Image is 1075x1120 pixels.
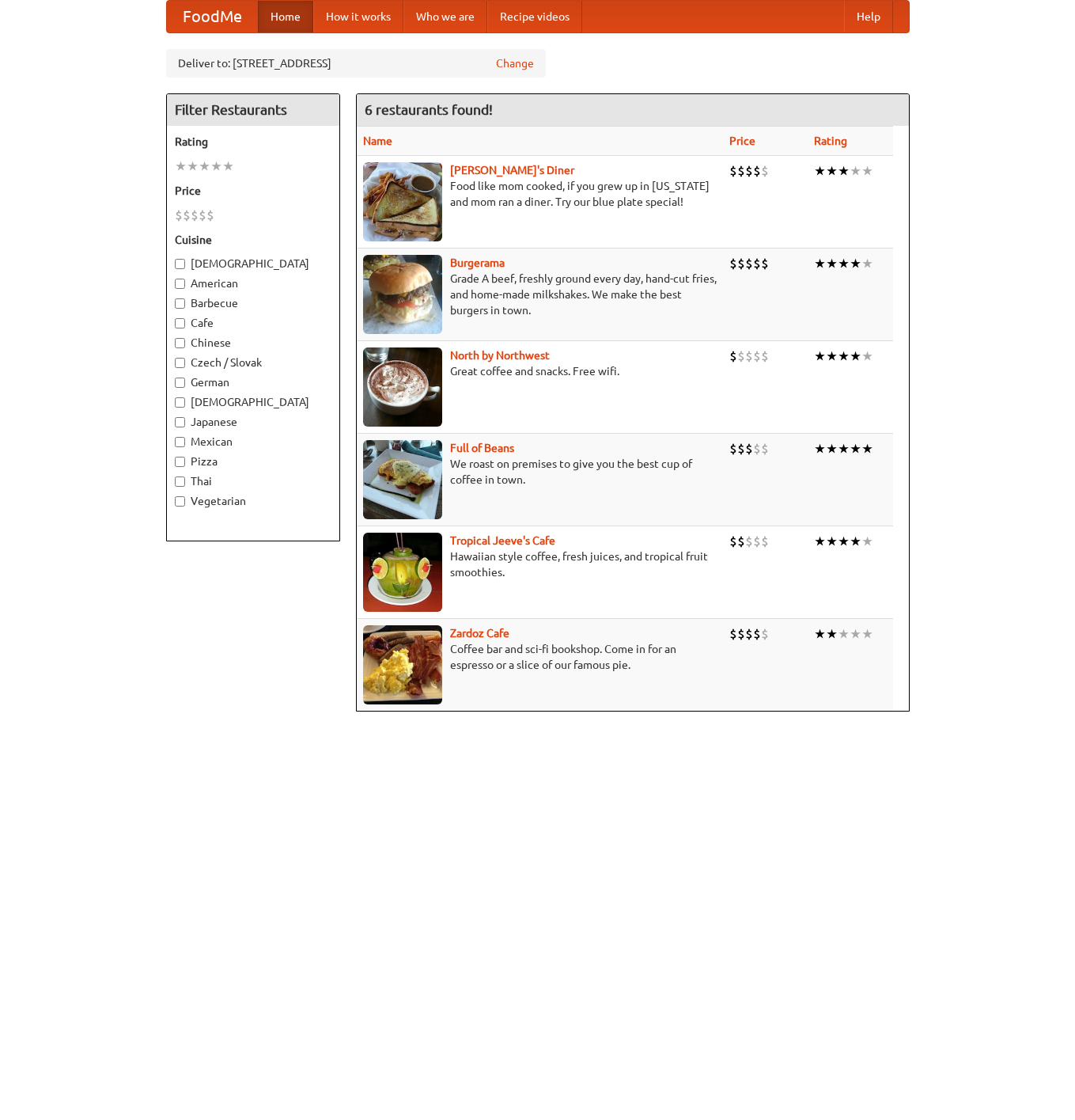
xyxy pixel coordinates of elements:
[761,440,769,457] li: $
[753,347,761,365] li: $
[450,256,505,269] a: Burgerama
[861,440,873,457] li: ★
[363,178,717,210] p: Food like mom cooked, if you grew up in [US_STATE] and mom ran a diner. Try our blue plate special!
[838,625,850,643] li: ★
[175,134,331,150] h5: Rating
[175,414,331,430] label: Japanese
[175,397,185,408] input: [DEMOGRAPHIC_DATA]
[861,347,873,365] li: ★
[838,255,850,272] li: ★
[175,275,331,291] label: American
[363,255,442,334] img: burgerama.jpg
[814,255,826,272] li: ★
[175,358,185,368] input: Czech / Slovak
[814,440,826,457] li: ★
[761,162,769,180] li: $
[753,440,761,457] li: $
[175,454,331,469] label: Pizza
[761,533,769,550] li: $
[450,164,574,177] a: [PERSON_NAME]'s Diner
[838,440,850,457] li: ★
[175,298,185,309] input: Barbecue
[861,533,873,550] li: ★
[814,162,826,180] li: ★
[826,255,838,272] li: ★
[737,533,745,550] li: $
[450,627,509,640] a: Zardoz Cafe
[363,533,442,612] img: jeeves.jpg
[761,347,769,365] li: $
[206,207,214,224] li: $
[175,338,185,348] input: Chinese
[761,255,769,272] li: $
[850,625,861,643] li: ★
[363,641,717,673] p: Coffee bar and sci-fi bookshop. Come in for an espresso or a slice of our famous pie.
[313,1,403,32] a: How it works
[729,440,737,457] li: $
[745,625,753,643] li: $
[175,374,331,390] label: German
[745,533,753,550] li: $
[175,417,185,427] input: Japanese
[175,256,331,271] label: [DEMOGRAPHIC_DATA]
[175,434,331,450] label: Mexican
[844,1,893,32] a: Help
[826,162,838,180] li: ★
[850,440,861,457] li: ★
[363,456,717,488] p: We roast on premises to give you the best cup of coffee in town.
[183,207,191,224] li: $
[175,315,331,331] label: Cafe
[753,255,761,272] li: $
[175,279,185,289] input: American
[838,162,850,180] li: ★
[737,162,745,180] li: $
[222,158,234,175] li: ★
[753,625,761,643] li: $
[745,440,753,457] li: $
[737,625,745,643] li: $
[450,442,514,454] a: Full of Beans
[363,363,717,379] p: Great coffee and snacks. Free wifi.
[175,318,185,328] input: Cafe
[187,158,199,175] li: ★
[363,625,442,704] img: zardoz.jpg
[850,162,861,180] li: ★
[814,347,826,365] li: ★
[850,255,861,272] li: ★
[199,207,206,224] li: $
[850,533,861,550] li: ★
[814,533,826,550] li: ★
[729,625,737,643] li: $
[826,347,838,365] li: ★
[450,534,555,547] b: Tropical Jeeve's Cafe
[175,183,331,199] h5: Price
[175,473,331,489] label: Thai
[199,158,210,175] li: ★
[363,347,442,427] img: north.jpg
[814,625,826,643] li: ★
[850,347,861,365] li: ★
[745,347,753,365] li: $
[258,1,313,32] a: Home
[729,135,755,147] a: Price
[175,295,331,311] label: Barbecue
[487,1,582,32] a: Recipe videos
[167,94,339,126] h4: Filter Restaurants
[175,437,185,447] input: Mexican
[861,162,873,180] li: ★
[363,271,717,318] p: Grade A beef, freshly ground every day, hand-cut fries, and home-made milkshakes. We make the bes...
[729,533,737,550] li: $
[729,162,737,180] li: $
[737,347,745,365] li: $
[496,55,534,71] a: Change
[191,207,199,224] li: $
[737,255,745,272] li: $
[365,102,493,117] ng-pluralize: 6 restaurants found!
[175,335,331,351] label: Chinese
[363,440,442,519] img: beans.jpg
[861,255,873,272] li: ★
[210,158,222,175] li: ★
